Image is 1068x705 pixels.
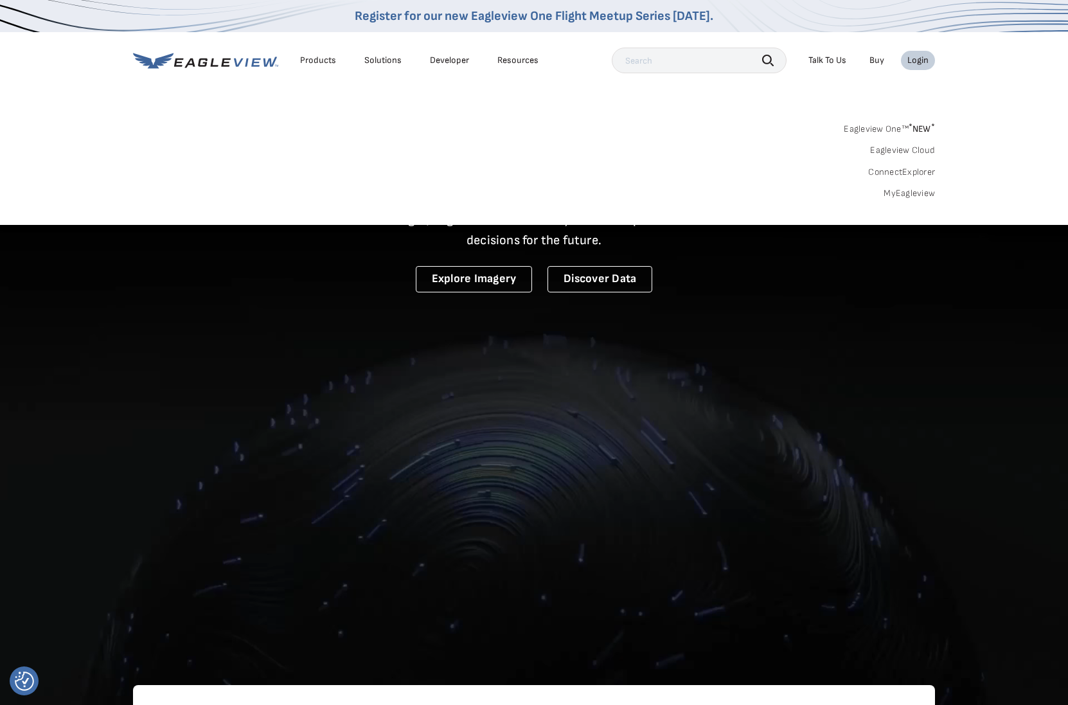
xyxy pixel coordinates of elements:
div: Login [907,55,929,66]
button: Consent Preferences [15,672,34,691]
a: Eagleview Cloud [870,145,935,156]
img: Revisit consent button [15,672,34,691]
div: Resources [497,55,538,66]
div: Solutions [364,55,402,66]
a: MyEagleview [884,188,935,199]
a: ConnectExplorer [868,166,935,178]
div: Products [300,55,336,66]
a: Eagleview One™*NEW* [844,120,935,134]
a: Buy [869,55,884,66]
a: Register for our new Eagleview One Flight Meetup Series [DATE]. [355,8,713,24]
a: Discover Data [547,266,652,292]
input: Search [612,48,787,73]
span: NEW [909,123,935,134]
a: Developer [430,55,469,66]
div: Talk To Us [808,55,846,66]
a: Explore Imagery [416,266,533,292]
